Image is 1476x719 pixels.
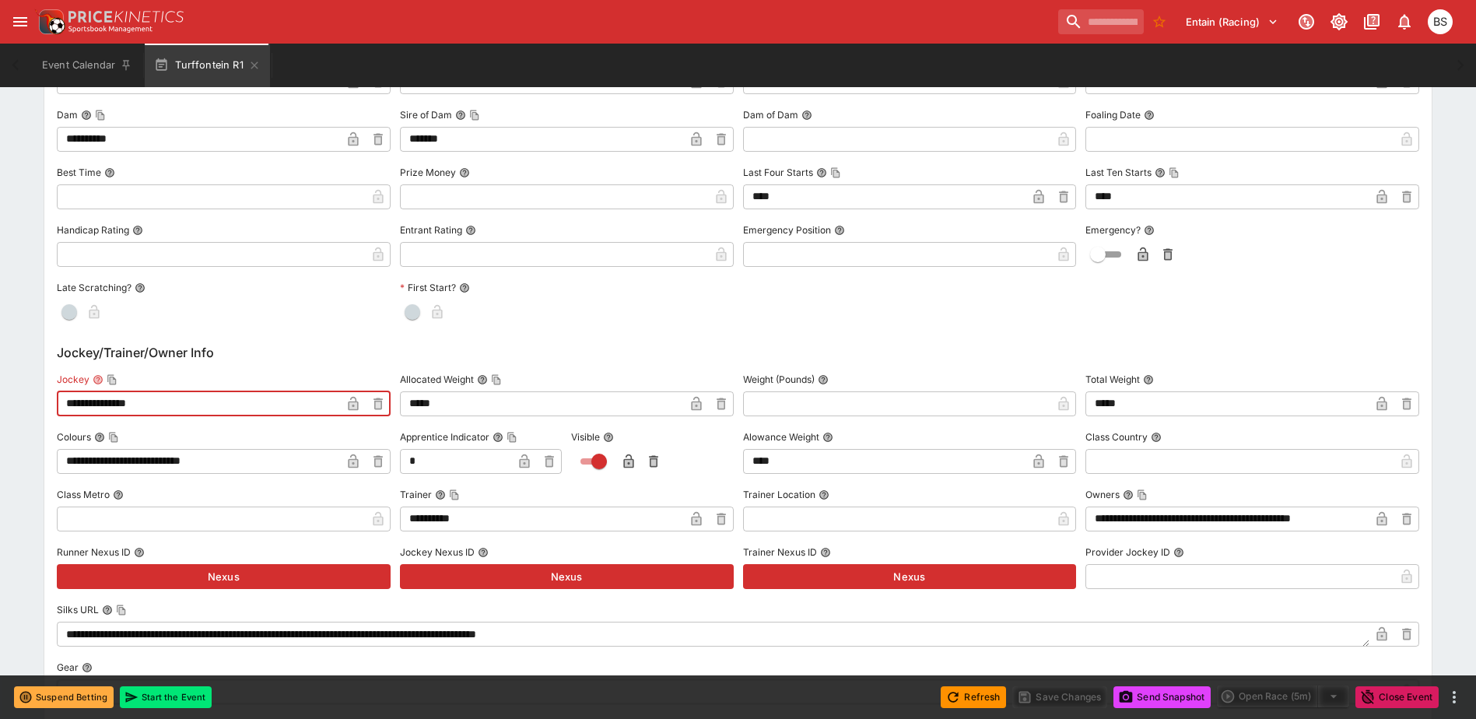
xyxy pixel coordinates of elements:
[1423,5,1457,39] button: Brendan Scoble
[57,661,79,674] p: Gear
[6,8,34,36] button: open drawer
[57,373,89,386] p: Jockey
[819,489,829,500] button: Trainer Location
[507,432,517,443] button: Copy To Clipboard
[132,225,143,236] button: Handicap Rating
[57,488,110,501] p: Class Metro
[1123,489,1134,500] button: OwnersCopy To Clipboard
[400,281,456,294] p: First Start?
[743,373,815,386] p: Weight (Pounds)
[801,110,812,121] button: Dam of Dam
[1144,225,1155,236] button: Emergency?
[1169,167,1180,178] button: Copy To Clipboard
[469,110,480,121] button: Copy To Clipboard
[465,225,476,236] button: Entrant Rating
[1143,374,1154,385] button: Total Weight
[108,432,119,443] button: Copy To Clipboard
[134,547,145,558] button: Runner Nexus ID
[459,167,470,178] button: Prize Money
[743,545,817,559] p: Trainer Nexus ID
[603,432,614,443] button: Visible
[57,603,99,616] p: Silks URL
[435,489,446,500] button: TrainerCopy To Clipboard
[33,44,142,87] button: Event Calendar
[1355,686,1439,708] button: Close Event
[57,430,91,444] p: Colours
[941,686,1006,708] button: Refresh
[1151,432,1162,443] button: Class Country
[834,225,845,236] button: Emergency Position
[822,432,833,443] button: Alowance Weight
[400,488,432,501] p: Trainer
[57,564,391,589] button: Nexus
[743,430,819,444] p: Alowance Weight
[145,44,269,87] button: Turffontein R1
[1113,686,1211,708] button: Send Snapshot
[820,547,831,558] button: Trainer Nexus ID
[57,545,131,559] p: Runner Nexus ID
[449,489,460,500] button: Copy To Clipboard
[1147,9,1172,34] button: No Bookmarks
[1390,8,1418,36] button: Notifications
[493,432,503,443] button: Apprentice IndicatorCopy To Clipboard
[1358,8,1386,36] button: Documentation
[478,547,489,558] button: Jockey Nexus ID
[57,166,101,179] p: Best Time
[1085,545,1170,559] p: Provider Jockey ID
[477,374,488,385] button: Allocated WeightCopy To Clipboard
[1085,430,1148,444] p: Class Country
[14,686,114,708] button: Suspend Betting
[1085,373,1140,386] p: Total Weight
[400,108,452,121] p: Sire of Dam
[818,374,829,385] button: Weight (Pounds)
[400,373,474,386] p: Allocated Weight
[400,223,462,237] p: Entrant Rating
[93,374,103,385] button: JockeyCopy To Clipboard
[57,343,1419,362] h6: Jockey/Trainer/Owner Info
[1445,688,1464,707] button: more
[1085,223,1141,237] p: Emergency?
[1137,489,1148,500] button: Copy To Clipboard
[1292,8,1320,36] button: Connected to PK
[94,432,105,443] button: ColoursCopy To Clipboard
[1155,167,1166,178] button: Last Ten StartsCopy To Clipboard
[57,281,131,294] p: Late Scratching?
[1085,108,1141,121] p: Foaling Date
[743,108,798,121] p: Dam of Dam
[1058,9,1144,34] input: search
[116,605,127,616] button: Copy To Clipboard
[1176,9,1288,34] button: Select Tenant
[1217,686,1349,707] div: split button
[81,110,92,121] button: DamCopy To Clipboard
[1173,547,1184,558] button: Provider Jockey ID
[57,223,129,237] p: Handicap Rating
[455,110,466,121] button: Sire of DamCopy To Clipboard
[816,167,827,178] button: Last Four StartsCopy To Clipboard
[104,167,115,178] button: Best Time
[400,564,734,589] button: Nexus
[459,282,470,293] button: First Start?
[95,110,106,121] button: Copy To Clipboard
[1428,9,1453,34] div: Brendan Scoble
[68,11,184,23] img: PriceKinetics
[400,166,456,179] p: Prize Money
[1085,166,1152,179] p: Last Ten Starts
[102,605,113,616] button: Silks URLCopy To Clipboard
[1144,110,1155,121] button: Foaling Date
[113,489,124,500] button: Class Metro
[743,564,1077,589] button: Nexus
[571,430,600,444] p: Visible
[1325,8,1353,36] button: Toggle light/dark mode
[400,545,475,559] p: Jockey Nexus ID
[120,686,212,708] button: Start the Event
[68,26,153,33] img: Sportsbook Management
[830,167,841,178] button: Copy To Clipboard
[82,662,93,673] button: Gear
[1085,488,1120,501] p: Owners
[135,282,145,293] button: Late Scratching?
[57,108,78,121] p: Dam
[743,488,815,501] p: Trainer Location
[400,430,489,444] p: Apprentice Indicator
[743,223,831,237] p: Emergency Position
[491,374,502,385] button: Copy To Clipboard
